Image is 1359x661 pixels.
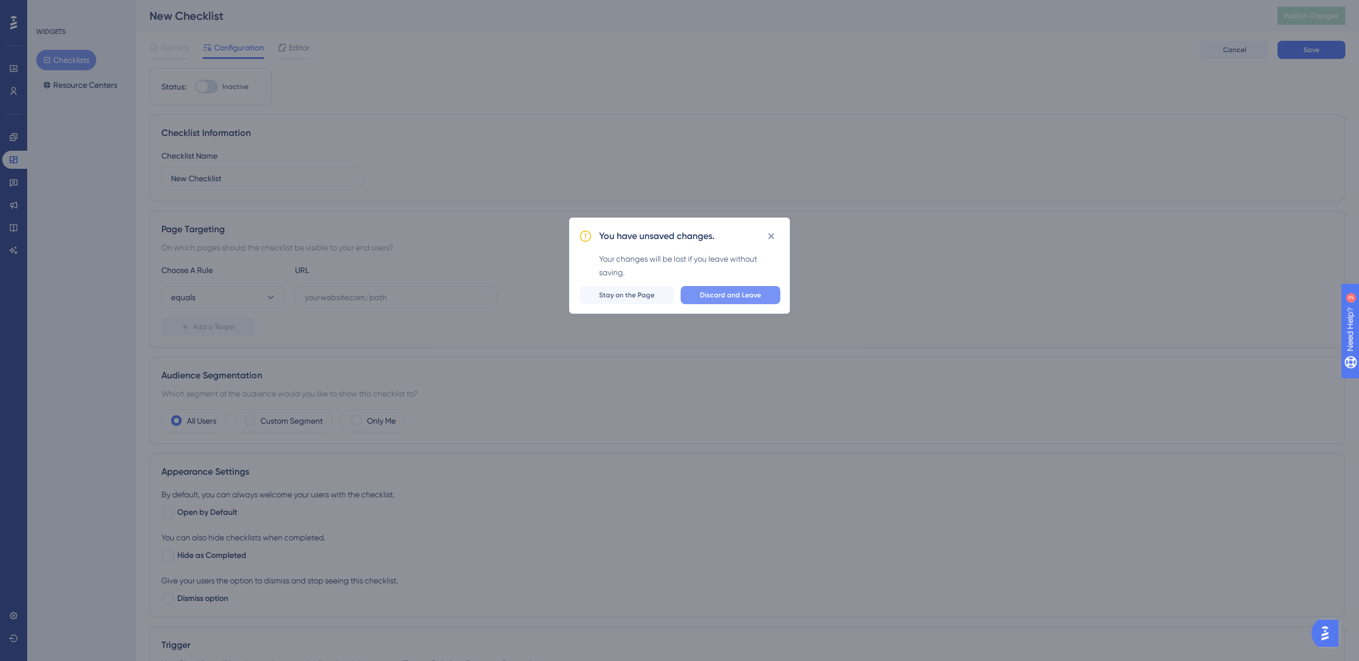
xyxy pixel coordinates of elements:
iframe: UserGuiding AI Assistant Launcher [1311,616,1345,650]
span: Need Help? [27,3,71,16]
h2: You have unsaved changes. [599,229,715,243]
div: Your changes will be lost if you leave without saving. [599,252,780,279]
div: 3 [79,6,82,15]
span: Discard and Leave [700,291,761,300]
span: Stay on the Page [599,291,655,300]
